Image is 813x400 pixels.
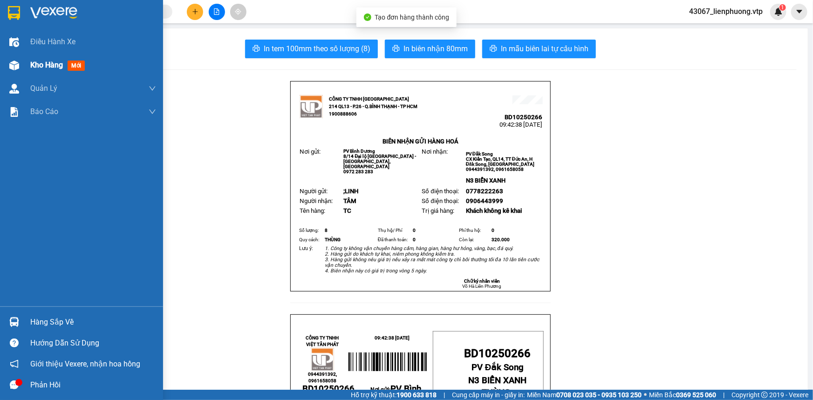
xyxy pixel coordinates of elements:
[213,8,220,15] span: file-add
[10,339,19,347] span: question-circle
[343,188,358,195] span: ;LINH
[9,65,19,78] span: Nơi gửi:
[9,61,19,70] img: warehouse-icon
[329,96,417,116] strong: CÔNG TY TNHH [GEOGRAPHIC_DATA] 214 QL13 - P.26 - Q.BÌNH THẠNH - TP HCM 1900888606
[30,358,140,370] span: Giới thiệu Vexere, nhận hoa hồng
[306,335,339,347] strong: CÔNG TY TNHH VIỆT TÂN PHÁT
[71,65,86,78] span: Nơi nhận:
[527,390,642,400] span: Miền Nam
[311,348,334,371] img: logo
[422,188,458,195] span: Số điện thoại:
[375,14,450,21] span: Tạo đơn hàng thành công
[9,21,21,44] img: logo
[462,284,501,289] span: Võ Hà Liên Phương
[444,390,445,400] span: |
[458,235,490,244] td: Còn lại:
[422,207,454,214] span: Trị giá hàng:
[30,315,156,329] div: Hàng sắp về
[300,207,325,214] span: Tên hàng:
[779,4,786,11] sup: 1
[9,84,19,94] img: warehouse-icon
[300,188,328,195] span: Người gửi:
[466,207,522,214] span: Khách không kê khai
[298,235,323,244] td: Quy cách:
[10,380,19,389] span: message
[466,156,534,167] span: CX Kiến Tạo, QL14, TT Đức An, H Đăk Song, [GEOGRAPHIC_DATA]
[302,384,355,394] span: BD10250266
[264,43,370,54] span: In tem 100mm theo số lượng (8)
[466,167,524,172] span: 0944391392, 0961658058
[781,4,784,11] span: 1
[375,335,410,340] span: 09:42:38 [DATE]
[343,149,375,154] span: PV Bình Dương
[385,40,475,58] button: printerIn biên nhận 80mm
[795,7,804,16] span: caret-down
[723,390,724,400] span: |
[343,169,373,174] span: 0972 283 283
[68,61,85,71] span: mới
[30,378,156,392] div: Phản hồi
[94,35,131,42] span: BD10250266
[500,121,543,128] span: 09:42:38 [DATE]
[9,37,19,47] img: warehouse-icon
[482,387,511,398] span: THÙNG
[396,391,437,399] strong: 1900 633 818
[458,226,490,235] td: Phí thu hộ:
[682,6,770,17] span: 43067_lienphuong.vtp
[192,8,198,15] span: plus
[376,226,411,235] td: Thụ hộ/ Phí
[501,43,588,54] span: In mẫu biên lai tự cấu hình
[9,107,19,117] img: solution-icon
[413,237,416,242] span: 0
[343,154,416,169] span: 8/14 Đại lộ [GEOGRAPHIC_DATA] - [GEOGRAPHIC_DATA], [GEOGRAPHIC_DATA]
[32,56,108,63] strong: BIÊN NHẬN GỬI HÀNG HOÁ
[30,36,75,47] span: Điều hành xe
[469,375,527,386] span: N3 BIỂN XANH
[492,228,494,233] span: 0
[791,4,807,20] button: caret-down
[413,228,416,233] span: 0
[8,6,20,20] img: logo-vxr
[466,151,493,156] span: PV Đắk Song
[482,40,596,58] button: printerIn mẫu biên lai tự cấu hình
[300,95,323,118] img: logo
[490,45,497,54] span: printer
[649,390,716,400] span: Miền Bắc
[465,347,531,360] span: BD10250266
[325,237,341,242] span: THÙNG
[245,40,378,58] button: printerIn tem 100mm theo số lượng (8)
[644,393,647,397] span: ⚪️
[325,228,328,233] span: 8
[149,108,156,115] span: down
[30,106,58,117] span: Báo cáo
[24,15,75,50] strong: CÔNG TY TNHH [GEOGRAPHIC_DATA] 214 QL13 - P.26 - Q.BÌNH THẠNH - TP HCM 1900888606
[464,278,500,284] strong: Chữ ký nhân viên
[383,138,458,145] strong: BIÊN NHẬN GỬI HÀNG HOÁ
[452,390,525,400] span: Cung cấp máy in - giấy in:
[556,391,642,399] strong: 0708 023 035 - 0935 103 250
[300,197,333,204] span: Người nhận:
[676,391,716,399] strong: 0369 525 060
[299,245,313,251] span: Lưu ý:
[94,65,121,70] span: PV Đắk Song
[492,237,510,242] span: 320.000
[774,7,783,16] img: icon-new-feature
[422,148,448,155] span: Nơi nhận:
[466,197,503,204] span: 0906443999
[9,317,19,327] img: warehouse-icon
[392,45,400,54] span: printer
[364,14,371,21] span: check-circle
[187,4,203,20] button: plus
[351,390,437,400] span: Hỗ trợ kỹ thuật:
[422,197,458,204] span: Số điện thoại:
[300,148,321,155] span: Nơi gửi:
[89,42,131,49] span: 09:42:38 [DATE]
[343,197,356,204] span: TÂM
[230,4,246,20] button: aim
[30,336,156,350] div: Hướng dẫn sử dụng
[298,226,323,235] td: Số lượng:
[30,82,57,94] span: Quản Lý
[466,188,503,195] span: 0778222263
[466,177,506,184] span: N3 BIỂN XANH
[761,392,768,398] span: copyright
